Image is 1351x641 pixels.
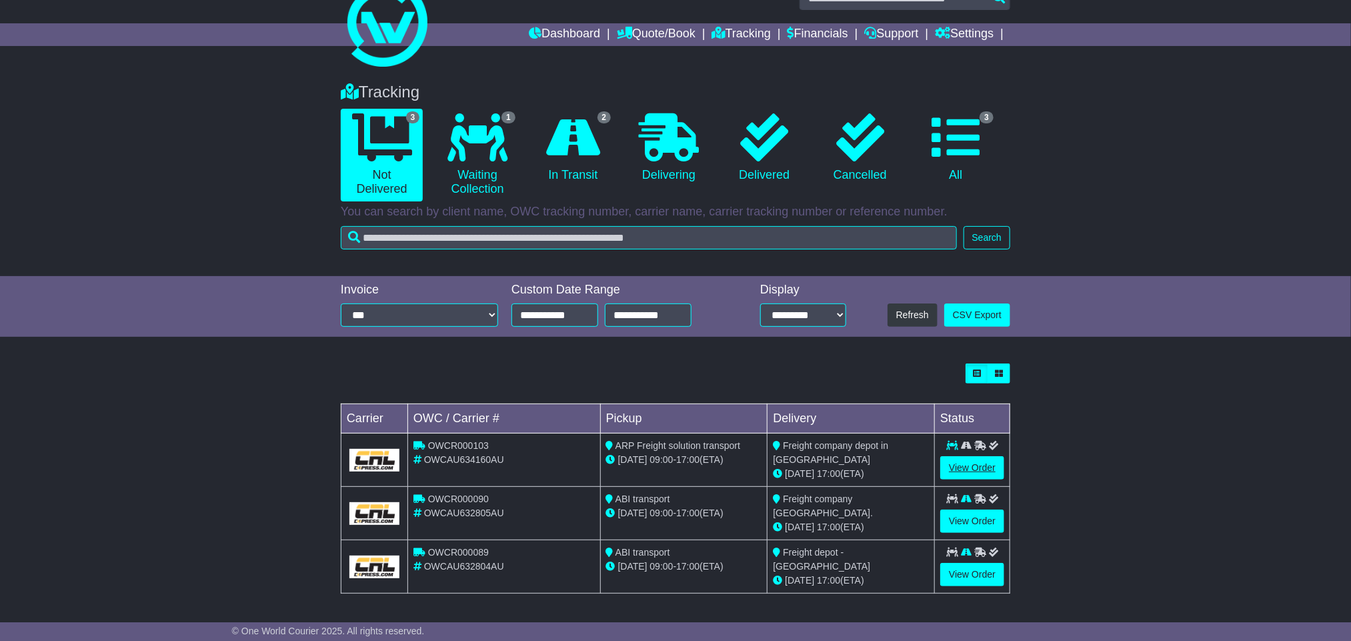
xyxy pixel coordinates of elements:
[650,508,673,518] span: 09:00
[940,563,1004,586] a: View Order
[865,23,919,46] a: Support
[676,454,700,465] span: 17:00
[617,23,696,46] a: Quote/Book
[773,494,873,518] span: Freight company [GEOGRAPHIC_DATA].
[676,561,700,572] span: 17:00
[724,109,806,187] a: Delivered
[964,226,1010,249] button: Search
[424,508,504,518] span: OWCAU632805AU
[817,575,840,586] span: 17:00
[341,109,423,201] a: 3 Not Delivered
[600,404,768,434] td: Pickup
[349,449,399,472] img: GetCarrierServiceLogo
[436,109,518,201] a: 1 Waiting Collection
[760,283,846,297] div: Display
[785,522,814,532] span: [DATE]
[597,111,611,123] span: 2
[785,575,814,586] span: [DATE]
[773,440,888,465] span: Freight company depot in [GEOGRAPHIC_DATA]
[428,440,489,451] span: OWCR000103
[618,508,647,518] span: [DATE]
[615,440,740,451] span: ARP Freight solution transport
[406,111,420,123] span: 3
[935,23,994,46] a: Settings
[944,303,1010,327] a: CSV Export
[532,109,614,187] a: 2 In Transit
[618,454,647,465] span: [DATE]
[334,83,1017,102] div: Tracking
[341,205,1010,219] p: You can search by client name, OWC tracking number, carrier name, carrier tracking number or refe...
[888,303,938,327] button: Refresh
[408,404,601,434] td: OWC / Carrier #
[650,561,673,572] span: 09:00
[817,522,840,532] span: 17:00
[627,109,710,187] a: Delivering
[773,574,929,588] div: (ETA)
[424,454,504,465] span: OWCAU634160AU
[606,560,762,574] div: - (ETA)
[935,404,1010,434] td: Status
[618,561,647,572] span: [DATE]
[606,453,762,467] div: - (ETA)
[712,23,771,46] a: Tracking
[915,109,997,187] a: 3 All
[773,467,929,481] div: (ETA)
[773,520,929,534] div: (ETA)
[232,626,425,636] span: © One World Courier 2025. All rights reserved.
[676,508,700,518] span: 17:00
[341,283,498,297] div: Invoice
[424,561,504,572] span: OWCAU632804AU
[615,547,670,558] span: ABI transport
[349,502,399,525] img: GetCarrierServiceLogo
[511,283,726,297] div: Custom Date Range
[980,111,994,123] span: 3
[819,109,901,187] a: Cancelled
[788,23,848,46] a: Financials
[940,456,1004,480] a: View Order
[817,468,840,479] span: 17:00
[940,510,1004,533] a: View Order
[529,23,600,46] a: Dashboard
[650,454,673,465] span: 09:00
[428,494,489,504] span: OWCR000090
[428,547,489,558] span: OWCR000089
[773,547,870,572] span: Freight depot - [GEOGRAPHIC_DATA]
[768,404,935,434] td: Delivery
[341,404,408,434] td: Carrier
[349,556,399,578] img: GetCarrierServiceLogo
[501,111,515,123] span: 1
[785,468,814,479] span: [DATE]
[615,494,670,504] span: ABI transport
[606,506,762,520] div: - (ETA)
